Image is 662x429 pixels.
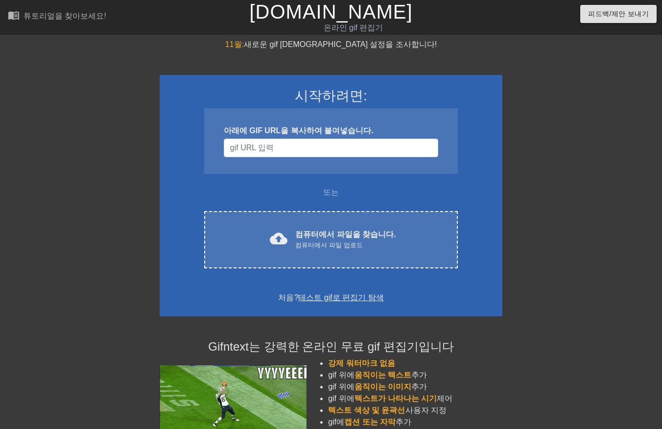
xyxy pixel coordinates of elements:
[185,187,477,198] div: 또는
[344,418,396,426] span: 캡션 또는 자막
[328,416,502,428] li: gif에 추가
[588,8,649,20] span: 피드백/제안 보내기
[270,230,287,247] span: cloud_upload
[328,381,502,393] li: gif 위에 추가
[355,394,437,403] span: 텍스트가 나타나는 시기
[8,9,20,21] span: menu_book
[298,293,383,302] a: 테스트 gif로 편집기 탐색
[580,5,657,23] button: 피드백/제안 보내기
[224,139,438,157] input: 사용자 이름
[160,340,502,354] h4: Gifntext는 강력한 온라인 무료 gif 편집기입니다
[355,371,411,379] span: 움직이는 텍스트
[225,40,244,48] span: 11월:
[328,369,502,381] li: gif 위에 추가
[172,88,490,104] h3: 시작하려면:
[295,240,396,250] div: 컴퓨터에서 파일 업로드
[160,39,502,50] div: 새로운 gif [DEMOGRAPHIC_DATA] 설정을 조사합니다!
[226,22,481,34] div: 온라인 gif 편집기
[328,359,395,367] span: 강제 워터마크 없음
[295,230,396,238] font: 컴퓨터에서 파일을 찾습니다.
[24,12,106,20] div: 튜토리얼을 찾아보세요!
[328,405,502,416] li: 사용자 지정
[224,125,438,137] div: 아래에 GIF URL을 복사하여 붙여넣습니다.
[172,292,490,304] div: 처음?
[249,1,412,23] a: [DOMAIN_NAME]
[355,382,411,391] span: 움직이는 이미지
[328,393,502,405] li: gif 위에 제어
[328,406,405,414] span: 텍스트 색상 및 윤곽선
[8,9,106,24] a: 튜토리얼을 찾아보세요!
